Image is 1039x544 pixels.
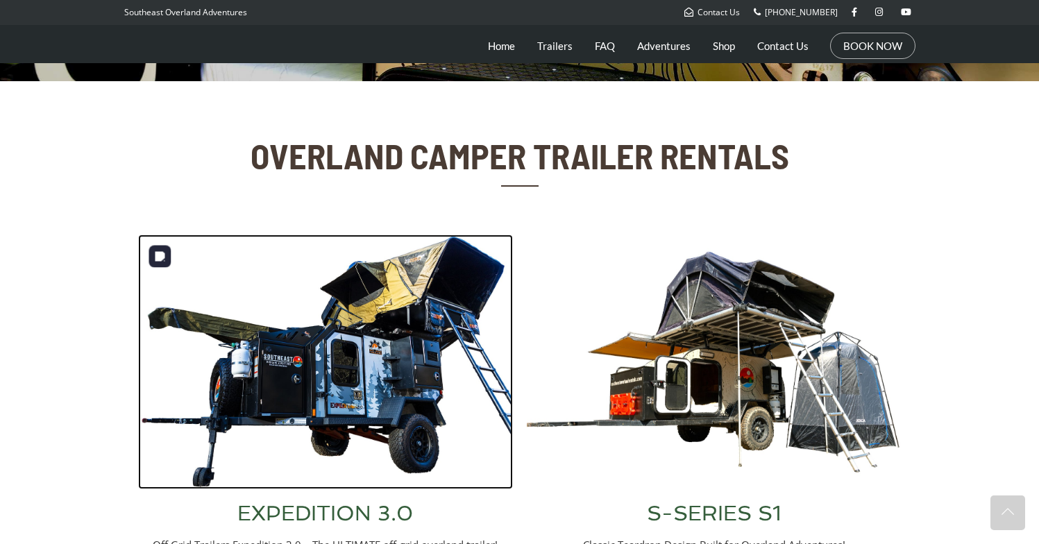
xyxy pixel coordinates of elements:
[488,28,515,63] a: Home
[843,39,902,53] a: BOOK NOW
[247,137,793,175] h2: OVERLAND CAMPER TRAILER RENTALS
[527,503,902,524] h3: S-SERIES S1
[713,28,735,63] a: Shop
[595,28,615,63] a: FAQ
[138,235,513,489] img: Off Grid Trailers Expedition 3.0 Overland Trailer Full Setup
[637,28,691,63] a: Adventures
[684,6,740,18] a: Contact Us
[698,6,740,18] span: Contact Us
[124,3,247,22] p: Southeast Overland Adventures
[138,503,513,524] h3: EXPEDITION 3.0
[765,6,838,18] span: [PHONE_NUMBER]
[537,28,573,63] a: Trailers
[757,28,809,63] a: Contact Us
[754,6,838,18] a: [PHONE_NUMBER]
[527,235,902,489] img: Southeast Overland Adventures S-Series S1 Overland Trailer Full Setup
